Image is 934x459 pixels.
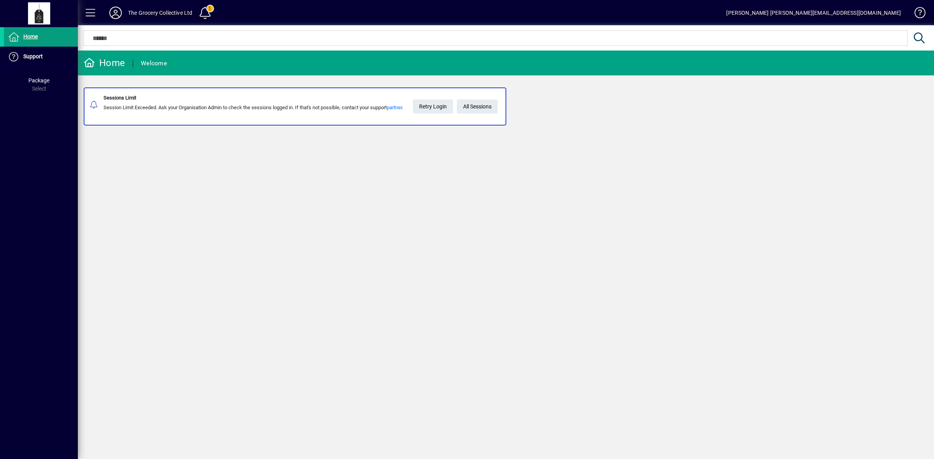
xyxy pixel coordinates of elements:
[413,99,453,113] button: Retry Login
[726,7,901,19] div: [PERSON_NAME] [PERSON_NAME][EMAIL_ADDRESS][DOMAIN_NAME]
[78,87,934,126] app-alert-notification-menu-item: Sessions Limit
[28,77,49,84] span: Package
[141,57,167,70] div: Welcome
[104,94,403,102] div: Sessions Limit
[419,100,447,113] span: Retry Login
[84,57,125,69] div: Home
[457,99,498,113] a: All Sessions
[463,100,492,113] span: All Sessions
[909,2,924,27] a: Knowledge Base
[104,104,403,112] div: Session Limit Exceeded. Ask your Organisation Admin to check the sessions logged in. If that's no...
[128,7,193,19] div: The Grocery Collective Ltd
[23,53,43,59] span: Support
[103,6,128,20] button: Profile
[23,33,38,40] span: Home
[387,105,402,110] a: partner
[4,47,78,66] a: Support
